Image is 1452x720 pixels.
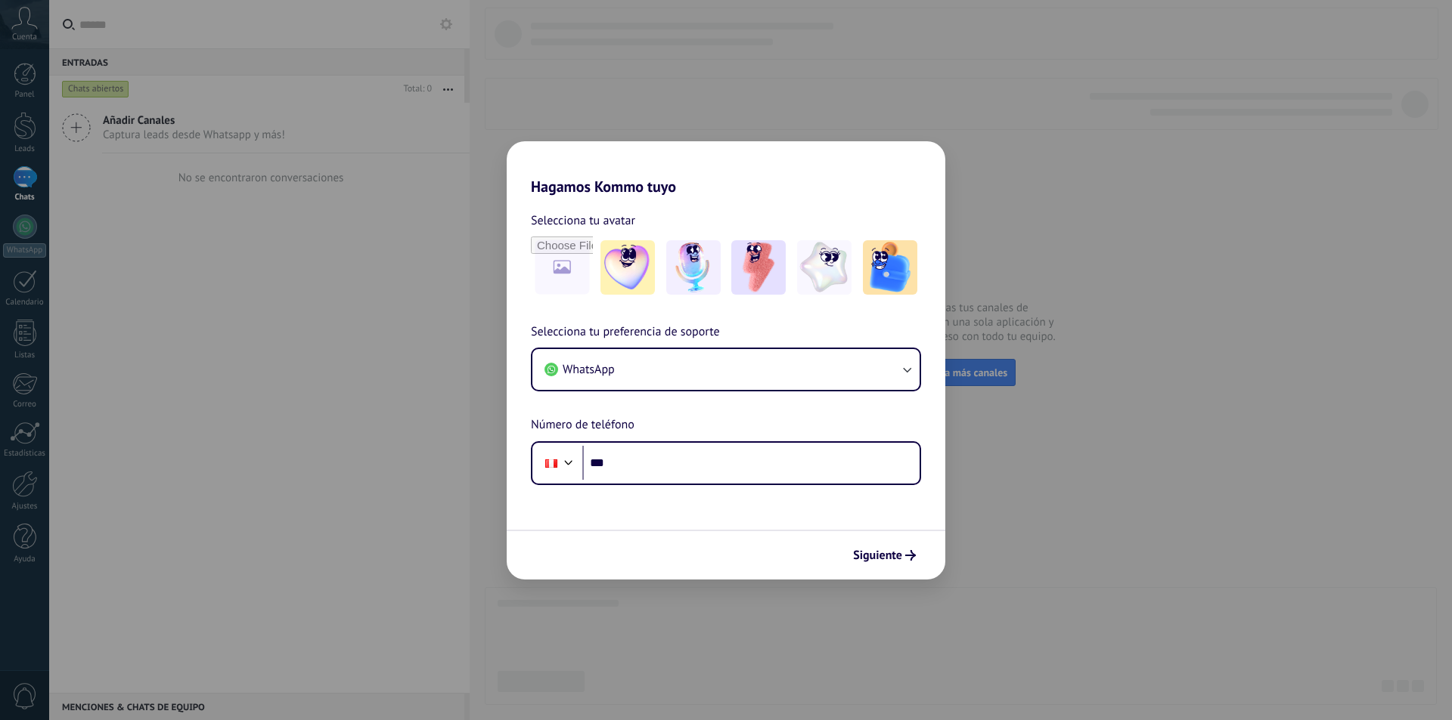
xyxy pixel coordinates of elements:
span: Selecciona tu preferencia de soporte [531,323,720,342]
img: -4.jpeg [797,240,852,295]
img: -3.jpeg [731,240,786,295]
span: Siguiente [853,550,902,561]
img: -5.jpeg [863,240,917,295]
h2: Hagamos Kommo tuyo [507,141,945,196]
img: -2.jpeg [666,240,721,295]
button: WhatsApp [532,349,920,390]
img: -1.jpeg [600,240,655,295]
span: Selecciona tu avatar [531,211,635,230]
span: WhatsApp [563,362,615,377]
span: Número de teléfono [531,416,634,435]
div: Peru: + 51 [537,447,566,479]
button: Siguiente [846,542,923,568]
